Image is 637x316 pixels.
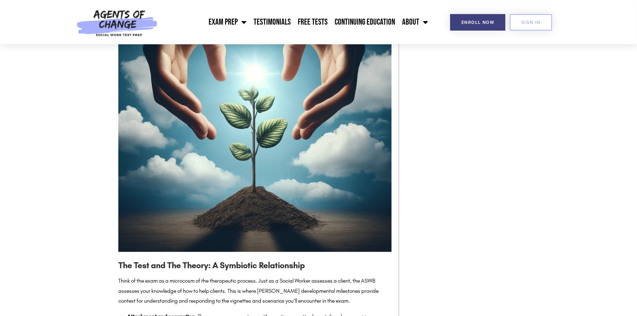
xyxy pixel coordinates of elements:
[461,20,494,25] span: Enroll Now
[294,13,331,31] a: Free Tests
[399,13,432,31] a: About
[521,20,541,25] span: SIGN IN
[118,259,392,272] h3: The Test and The Theory: A Symbiotic Relationship
[450,14,505,31] a: Enroll Now
[250,13,294,31] a: Testimonials
[331,13,399,31] a: Continuing Education
[205,13,250,31] a: Exam Prep
[118,276,392,307] p: Think of the exam as a microcosm of the therapeutic process. Just as a Social Worker assesses a c...
[510,14,552,31] a: SIGN IN
[161,13,432,31] nav: Menu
